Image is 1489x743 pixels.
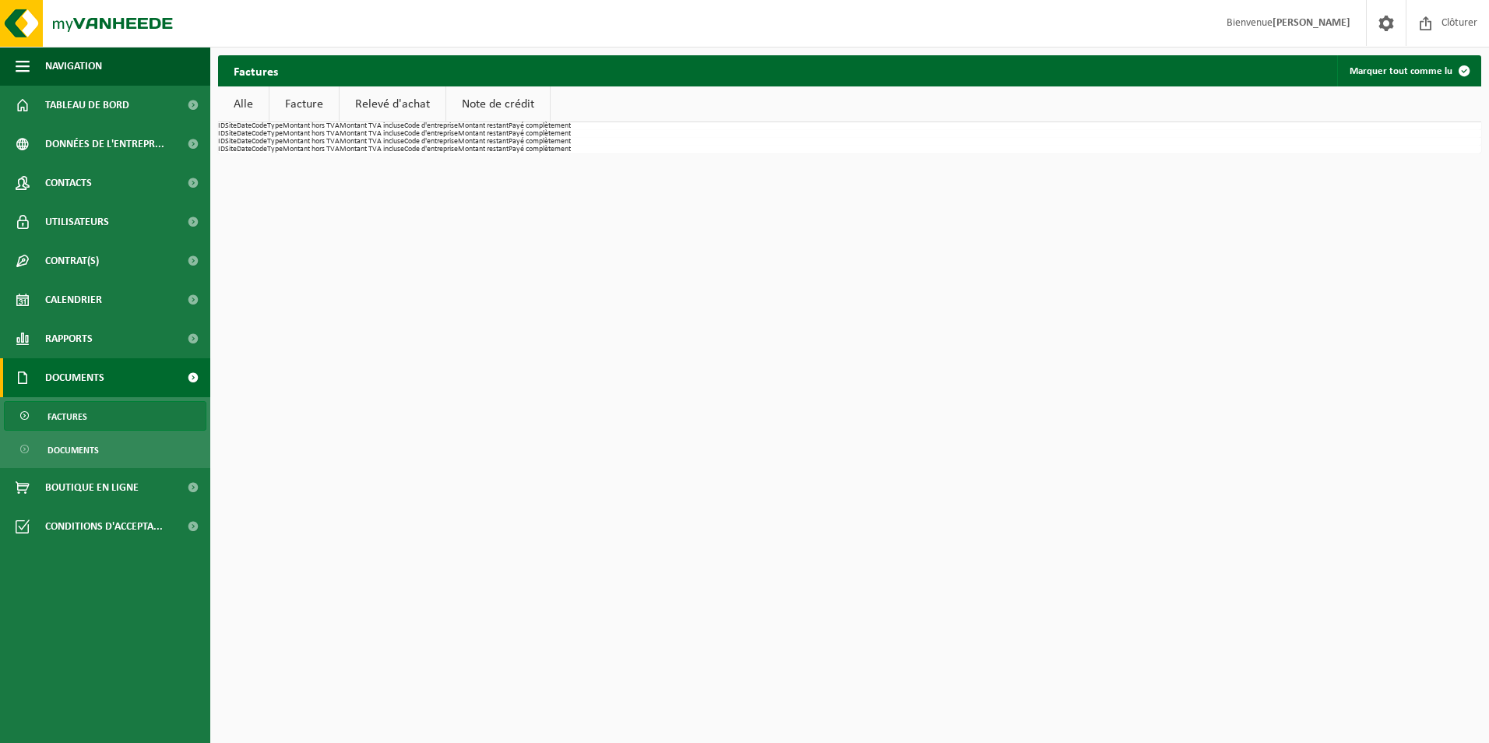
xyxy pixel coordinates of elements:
[45,164,92,202] span: Contacts
[48,402,87,431] span: Factures
[237,122,252,130] th: Date
[252,146,267,153] th: Code
[45,358,104,397] span: Documents
[218,55,294,86] h2: Factures
[1273,17,1350,29] strong: [PERSON_NAME]
[404,130,458,138] th: Code d'entreprise
[340,86,445,122] a: Relevé d'achat
[509,122,571,130] th: Payé complètement
[218,86,269,122] a: Alle
[267,138,283,146] th: Type
[237,146,252,153] th: Date
[458,130,509,138] th: Montant restant
[509,146,571,153] th: Payé complètement
[446,86,550,122] a: Note de crédit
[218,122,225,130] th: ID
[225,146,237,153] th: Site
[509,130,571,138] th: Payé complètement
[225,130,237,138] th: Site
[252,122,267,130] th: Code
[458,122,509,130] th: Montant restant
[45,125,164,164] span: Données de l'entrepr...
[218,138,225,146] th: ID
[283,130,340,138] th: Montant hors TVA
[45,241,99,280] span: Contrat(s)
[283,146,340,153] th: Montant hors TVA
[45,202,109,241] span: Utilisateurs
[340,146,404,153] th: Montant TVA incluse
[45,86,129,125] span: Tableau de bord
[225,122,237,130] th: Site
[283,122,340,130] th: Montant hors TVA
[45,507,163,546] span: Conditions d'accepta...
[340,130,404,138] th: Montant TVA incluse
[267,122,283,130] th: Type
[340,138,404,146] th: Montant TVA incluse
[283,138,340,146] th: Montant hors TVA
[45,47,102,86] span: Navigation
[267,146,283,153] th: Type
[48,435,99,465] span: Documents
[45,319,93,358] span: Rapports
[404,138,458,146] th: Code d'entreprise
[225,138,237,146] th: Site
[45,280,102,319] span: Calendrier
[509,138,571,146] th: Payé complètement
[45,468,139,507] span: Boutique en ligne
[340,122,404,130] th: Montant TVA incluse
[218,146,225,153] th: ID
[269,86,339,122] a: Facture
[4,435,206,464] a: Documents
[252,130,267,138] th: Code
[458,146,509,153] th: Montant restant
[458,138,509,146] th: Montant restant
[237,130,252,138] th: Date
[252,138,267,146] th: Code
[404,146,458,153] th: Code d'entreprise
[1337,55,1480,86] button: Marquer tout comme lu
[404,122,458,130] th: Code d'entreprise
[218,130,225,138] th: ID
[4,401,206,431] a: Factures
[237,138,252,146] th: Date
[267,130,283,138] th: Type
